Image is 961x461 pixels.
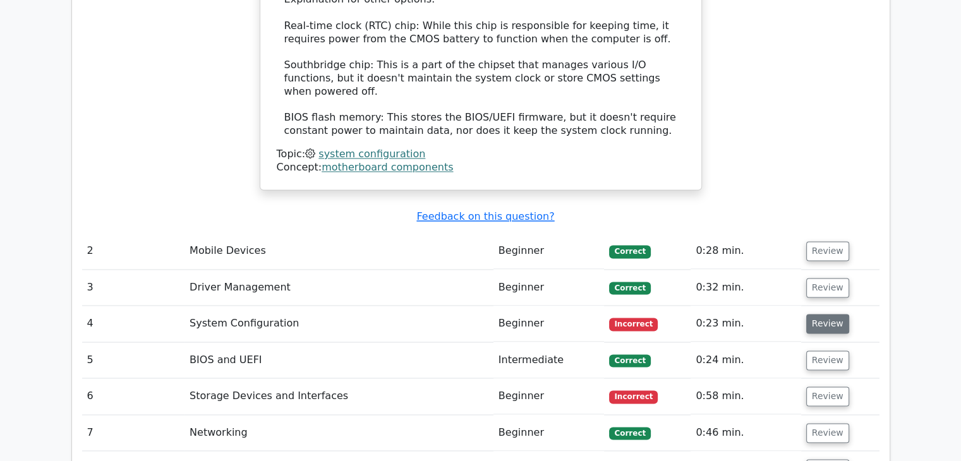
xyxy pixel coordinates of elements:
[82,415,185,451] td: 7
[691,342,801,378] td: 0:24 min.
[493,342,605,378] td: Intermediate
[184,270,493,306] td: Driver Management
[184,415,493,451] td: Networking
[184,306,493,342] td: System Configuration
[184,378,493,414] td: Storage Devices and Interfaces
[493,306,605,342] td: Beginner
[609,390,658,403] span: Incorrect
[691,415,801,451] td: 0:46 min.
[82,342,185,378] td: 5
[493,415,605,451] td: Beginner
[82,378,185,414] td: 6
[806,350,849,370] button: Review
[609,245,650,258] span: Correct
[806,386,849,406] button: Review
[277,148,685,161] div: Topic:
[806,314,849,333] button: Review
[493,233,605,269] td: Beginner
[609,318,658,330] span: Incorrect
[609,354,650,367] span: Correct
[416,210,554,222] a: Feedback on this question?
[318,148,425,160] a: system configuration
[322,161,453,173] a: motherboard components
[184,233,493,269] td: Mobile Devices
[609,427,650,440] span: Correct
[184,342,493,378] td: BIOS and UEFI
[806,241,849,261] button: Review
[277,161,685,174] div: Concept:
[806,423,849,443] button: Review
[806,278,849,297] button: Review
[493,378,605,414] td: Beginner
[691,270,801,306] td: 0:32 min.
[82,306,185,342] td: 4
[691,306,801,342] td: 0:23 min.
[691,378,801,414] td: 0:58 min.
[609,282,650,294] span: Correct
[493,270,605,306] td: Beginner
[82,270,185,306] td: 3
[82,233,185,269] td: 2
[691,233,801,269] td: 0:28 min.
